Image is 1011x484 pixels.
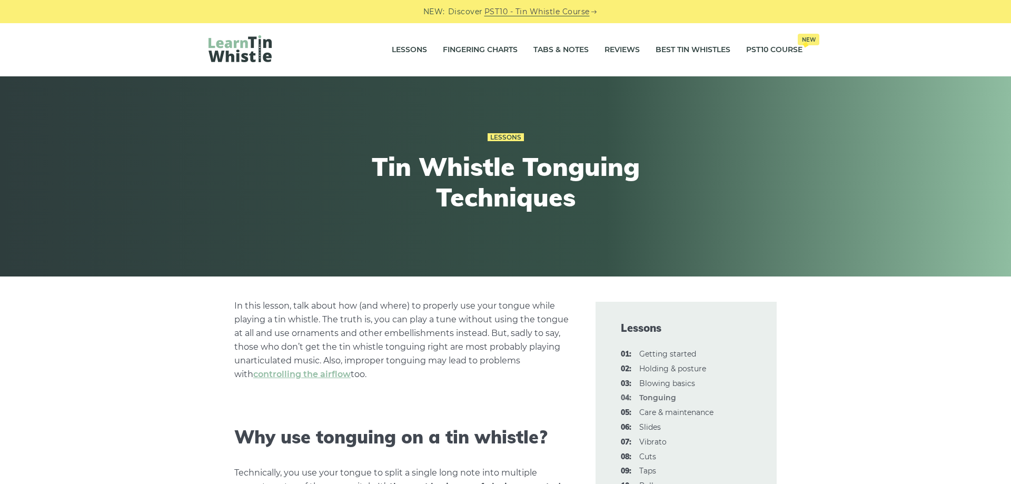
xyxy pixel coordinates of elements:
[639,364,706,373] a: 02:Holding & posture
[798,34,819,45] span: New
[621,407,631,419] span: 05:
[639,452,656,461] a: 08:Cuts
[621,451,631,463] span: 08:
[533,37,589,63] a: Tabs & Notes
[621,421,631,434] span: 06:
[621,392,631,404] span: 04:
[639,466,656,476] a: 09:Taps
[253,369,351,379] a: controlling the airflow
[746,37,802,63] a: PST10 CourseNew
[639,393,676,402] strong: Tonguing
[209,35,272,62] img: LearnTinWhistle.com
[604,37,640,63] a: Reviews
[621,436,631,449] span: 07:
[234,427,570,448] h2: Why use tonguing on a tin whistle?
[488,133,524,142] a: Lessons
[639,422,661,432] a: 06:Slides
[312,152,699,212] h1: Tin Whistle Tonguing Techniques
[656,37,730,63] a: Best Tin Whistles
[621,348,631,361] span: 01:
[392,37,427,63] a: Lessons
[639,379,695,388] a: 03:Blowing basics
[621,321,751,335] span: Lessons
[639,437,667,447] a: 07:Vibrato
[443,37,518,63] a: Fingering Charts
[234,299,570,381] p: In this lesson, talk about how (and where) to properly use your tongue while playing a tin whistl...
[621,378,631,390] span: 03:
[639,408,713,417] a: 05:Care & maintenance
[621,363,631,376] span: 02:
[621,465,631,478] span: 09:
[639,349,696,359] a: 01:Getting started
